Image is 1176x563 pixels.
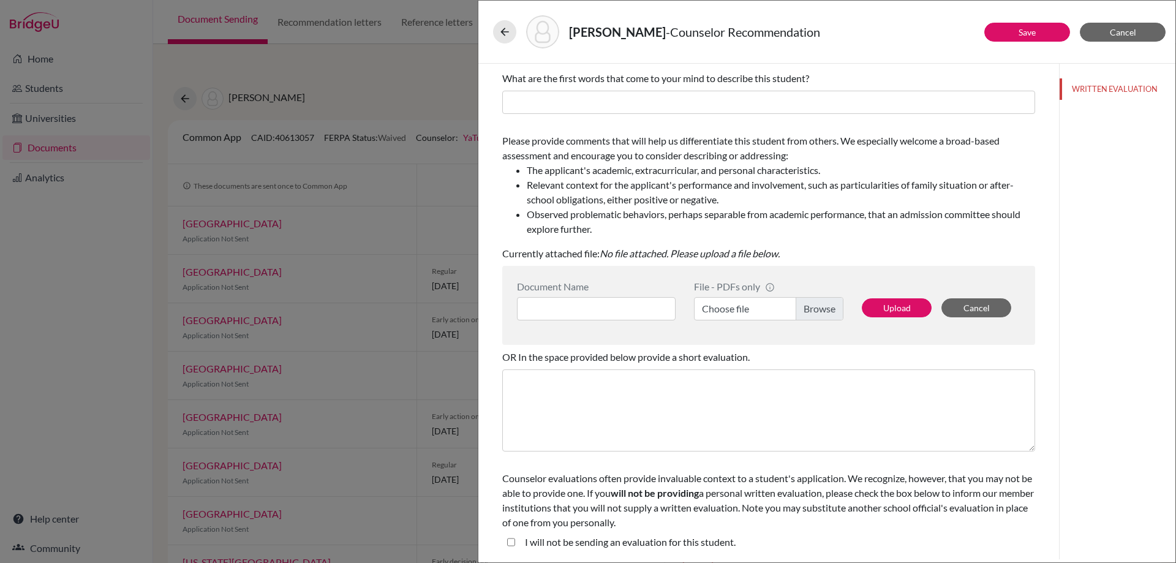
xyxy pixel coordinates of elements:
[941,298,1011,317] button: Cancel
[694,281,843,292] div: File - PDFs only
[502,129,1035,266] div: Currently attached file:
[502,72,809,84] span: What are the first words that come to your mind to describe this student?
[600,247,780,259] i: No file attached. Please upload a file below.
[525,535,736,550] label: I will not be sending an evaluation for this student.
[765,282,775,292] span: info
[694,297,843,320] label: Choose file
[1060,78,1175,100] button: WRITTEN EVALUATION
[666,25,820,39] span: - Counselor Recommendation
[527,207,1035,236] li: Observed problematic behaviors, perhaps separable from academic performance, that an admission co...
[569,25,666,39] strong: [PERSON_NAME]
[611,487,699,499] b: will not be providing
[517,281,676,292] div: Document Name
[527,178,1035,207] li: Relevant context for the applicant's performance and involvement, such as particularities of fami...
[502,351,750,363] span: OR In the space provided below provide a short evaluation.
[502,472,1034,528] span: Counselor evaluations often provide invaluable context to a student's application. We recognize, ...
[502,135,1035,236] span: Please provide comments that will help us differentiate this student from others. We especially w...
[862,298,932,317] button: Upload
[527,163,1035,178] li: The applicant's academic, extracurricular, and personal characteristics.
